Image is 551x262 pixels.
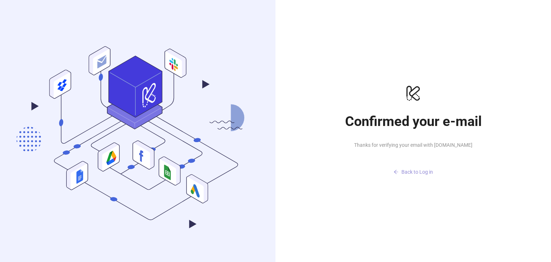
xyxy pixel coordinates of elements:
[342,166,485,178] button: Back to Log in
[342,141,485,149] span: Thanks for verifying your email with [DOMAIN_NAME]
[342,155,485,178] a: Back to Log in
[401,169,433,175] span: Back to Log in
[394,169,399,174] span: arrow-left
[342,113,485,130] h1: Confirmed your e-mail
